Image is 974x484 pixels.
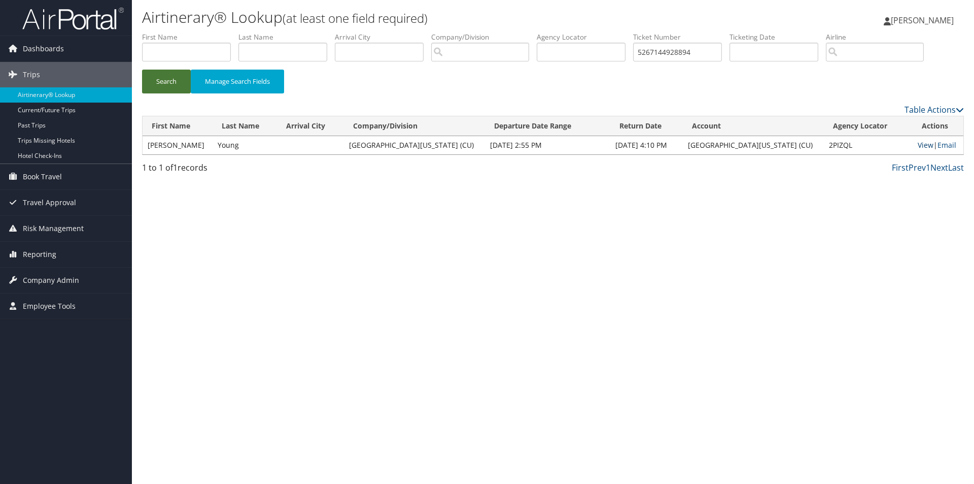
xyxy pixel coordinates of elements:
small: (at least one field required) [283,10,428,26]
label: Ticketing Date [729,32,826,42]
label: Ticket Number [633,32,729,42]
button: Manage Search Fields [191,70,284,93]
label: First Name [142,32,238,42]
td: [GEOGRAPHIC_DATA][US_STATE] (CU) [344,136,484,154]
th: Last Name: activate to sort column ascending [213,116,277,136]
th: Arrival City: activate to sort column ascending [277,116,344,136]
span: [PERSON_NAME] [891,15,954,26]
th: First Name: activate to sort column ascending [143,116,213,136]
label: Agency Locator [537,32,633,42]
span: 1 [173,162,178,173]
span: Travel Approval [23,190,76,215]
a: 1 [926,162,930,173]
label: Airline [826,32,931,42]
div: 1 to 1 of records [142,162,336,179]
label: Last Name [238,32,335,42]
a: Last [948,162,964,173]
label: Company/Division [431,32,537,42]
span: Employee Tools [23,294,76,319]
th: Actions [913,116,963,136]
span: Reporting [23,242,56,267]
label: Arrival City [335,32,431,42]
th: Departure Date Range: activate to sort column ascending [485,116,610,136]
img: airportal-logo.png [22,7,124,30]
td: 2PIZQL [824,136,913,154]
a: View [918,140,933,150]
td: [PERSON_NAME] [143,136,213,154]
button: Search [142,70,191,93]
td: [DATE] 4:10 PM [610,136,683,154]
a: Email [937,140,956,150]
span: Dashboards [23,36,64,61]
span: Company Admin [23,268,79,293]
th: Return Date: activate to sort column ascending [610,116,683,136]
span: Risk Management [23,216,84,241]
a: [PERSON_NAME] [884,5,964,36]
span: Trips [23,62,40,87]
a: Table Actions [905,104,964,115]
td: [GEOGRAPHIC_DATA][US_STATE] (CU) [683,136,823,154]
td: Young [213,136,277,154]
th: Account: activate to sort column ascending [683,116,823,136]
a: Next [930,162,948,173]
th: Company/Division [344,116,484,136]
th: Agency Locator: activate to sort column ascending [824,116,913,136]
a: First [892,162,909,173]
a: Prev [909,162,926,173]
td: | [913,136,963,154]
span: Book Travel [23,164,62,189]
td: [DATE] 2:55 PM [485,136,610,154]
h1: Airtinerary® Lookup [142,7,690,28]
